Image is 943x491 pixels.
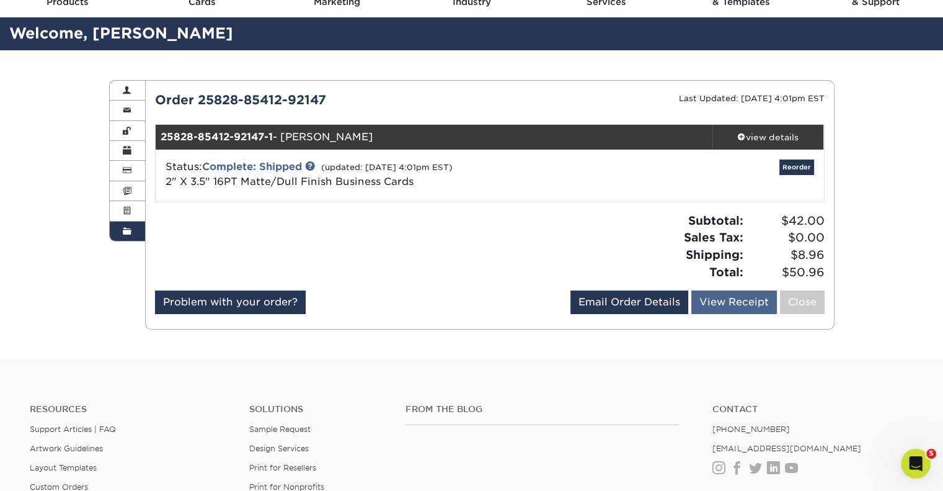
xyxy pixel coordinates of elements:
strong: 25828-85412-92147-1 [161,131,273,143]
span: $8.96 [747,246,825,264]
h4: From the Blog [405,404,679,415]
a: Artwork Guidelines [30,444,103,453]
span: 5 [926,449,936,459]
h4: Resources [30,404,231,415]
a: Print for Resellers [249,463,316,472]
a: view details [712,125,824,150]
a: Close [780,291,825,314]
a: 2" X 3.5" 16PT Matte/Dull Finish Business Cards [166,176,414,187]
a: [PHONE_NUMBER] [712,425,789,434]
div: Order 25828-85412-92147 [146,91,490,109]
a: View Receipt [691,291,777,314]
span: $50.96 [747,264,825,281]
iframe: Intercom live chat [901,449,931,479]
span: $0.00 [747,229,825,246]
div: - [PERSON_NAME] [156,125,712,150]
small: (updated: [DATE] 4:01pm EST) [321,163,453,172]
a: Email Order Details [570,291,688,314]
strong: Sales Tax: [684,230,743,244]
strong: Subtotal: [688,214,743,227]
a: Reorder [779,160,814,175]
a: Sample Request [249,425,311,434]
div: Status: [156,160,601,189]
small: Last Updated: [DATE] 4:01pm EST [679,94,825,103]
strong: Shipping: [686,248,743,261]
span: $42.00 [747,212,825,230]
a: Support Articles | FAQ [30,425,116,434]
a: [EMAIL_ADDRESS][DOMAIN_NAME] [712,444,861,453]
a: Design Services [249,444,309,453]
a: Contact [712,404,913,415]
h4: Solutions [249,404,387,415]
div: view details [712,131,824,143]
a: Complete: Shipped [202,161,302,173]
a: Problem with your order? [155,291,306,314]
strong: Total: [709,265,743,279]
